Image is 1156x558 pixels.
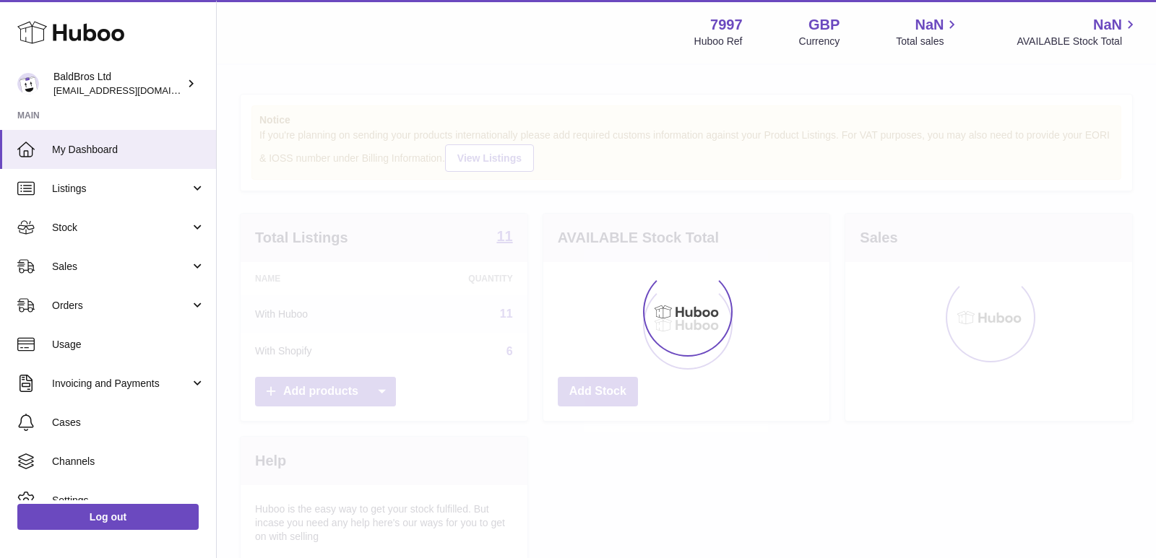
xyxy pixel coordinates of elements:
[52,182,190,196] span: Listings
[52,416,205,430] span: Cases
[694,35,743,48] div: Huboo Ref
[52,260,190,274] span: Sales
[1093,15,1122,35] span: NaN
[17,504,199,530] a: Log out
[799,35,840,48] div: Currency
[52,221,190,235] span: Stock
[53,84,212,96] span: [EMAIL_ADDRESS][DOMAIN_NAME]
[52,143,205,157] span: My Dashboard
[52,377,190,391] span: Invoicing and Payments
[896,35,960,48] span: Total sales
[915,15,944,35] span: NaN
[896,15,960,48] a: NaN Total sales
[1017,35,1139,48] span: AVAILABLE Stock Total
[52,455,205,468] span: Channels
[808,15,840,35] strong: GBP
[1017,15,1139,48] a: NaN AVAILABLE Stock Total
[52,338,205,352] span: Usage
[52,299,190,313] span: Orders
[710,15,743,35] strong: 7997
[52,494,205,507] span: Settings
[53,70,184,97] div: BaldBros Ltd
[17,73,39,95] img: baldbrothersblog@gmail.com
